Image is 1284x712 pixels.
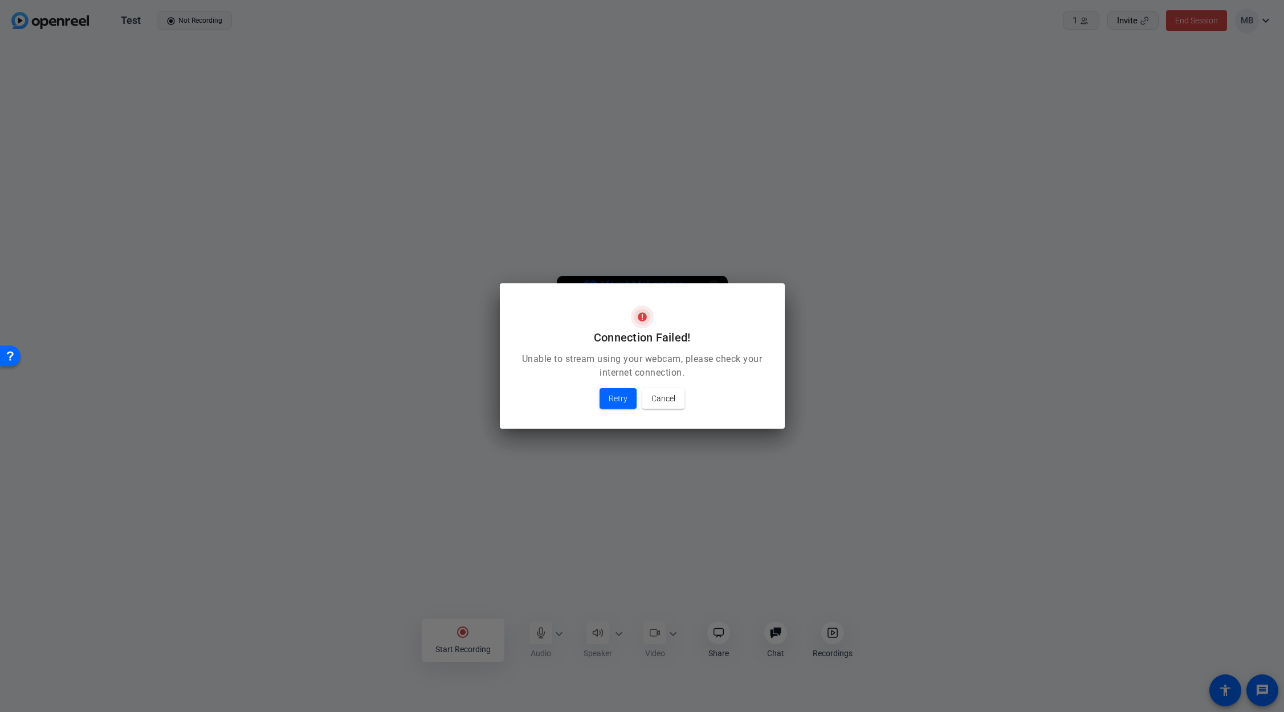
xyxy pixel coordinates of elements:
[609,392,627,405] span: Retry
[600,388,637,409] button: Retry
[651,392,675,405] span: Cancel
[513,328,771,347] h2: Connection Failed!
[513,352,771,380] p: Unable to stream using your webcam, please check your internet connection.
[642,388,684,409] button: Cancel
